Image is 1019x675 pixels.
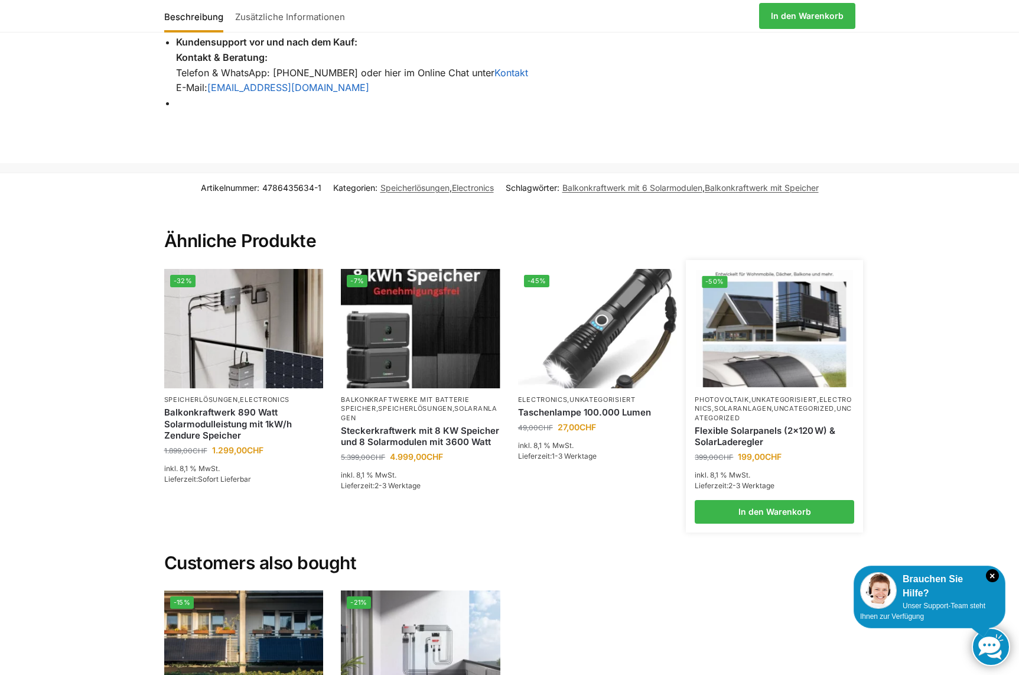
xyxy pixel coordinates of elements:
a: Electronics [240,395,289,404]
img: Steckerkraftwerk mit 8 KW Speicher und 8 Solarmodulen mit 3600 Watt [341,269,500,388]
p: , , , , , [695,395,854,423]
a: -7%Steckerkraftwerk mit 8 KW Speicher und 8 Solarmodulen mit 3600 Watt [341,269,500,388]
p: inkl. 8,1 % MwSt. [518,440,678,451]
bdi: 1.899,00 [164,446,207,455]
span: Unser Support-Team steht Ihnen zur Verfügung [860,602,985,621]
img: Extrem Starke Taschenlampe [518,269,678,388]
span: 2-3 Werktage [728,481,774,490]
span: CHF [427,452,443,462]
span: CHF [247,445,263,455]
span: Lieferzeit: [695,481,774,490]
a: Unkategorisiert [751,395,818,404]
p: inkl. 8,1 % MwSt. [164,463,324,474]
a: Balkonkraftwerk mit 6 Solarmodulen [562,183,702,193]
span: Lieferzeit: [518,452,597,460]
span: 2-3 Werktage [375,481,421,490]
span: Lieferzeit: [164,475,251,483]
p: , , [341,395,500,423]
i: Schließen [986,569,999,582]
a: Balkonkraftwerk 890 Watt Solarmodulleistung mit 1kW/h Zendure Speicher [164,407,324,442]
span: 4786435634-1 [262,183,321,193]
p: inkl. 8,1 % MwSt. [695,470,854,481]
span: Lieferzeit: [341,481,421,490]
a: Unkategorisiert [569,395,636,404]
h2: Ähnliche Produkte [164,202,855,252]
strong: Kundensupport vor und nach dem Kauf: [176,36,357,48]
a: Steckerkraftwerk mit 8 KW Speicher und 8 Solarmodulen mit 3600 Watt [341,425,500,448]
li: Telefon & WhatsApp: [PHONE_NUMBER] oder hier im Online Chat unter E-Mail: [176,35,855,95]
bdi: 5.399,00 [341,453,385,462]
span: Kategorien: , [333,181,494,194]
a: Taschenlampe 100.000 Lumen [518,407,678,418]
a: Electronics [452,183,494,193]
span: CHF [580,422,596,432]
span: 1-3 Werktage [552,452,597,460]
p: inkl. 8,1 % MwSt. [341,470,500,481]
a: Solaranlagen [341,404,497,421]
p: , [164,395,324,404]
span: Artikelnummer: [201,181,321,194]
span: CHF [193,446,207,455]
a: Photovoltaik [695,395,748,404]
bdi: 1.299,00 [212,445,263,455]
a: -32%Balkonkraftwerk 890 Watt Solarmodulleistung mit 1kW/h Zendure Speicher [164,269,324,388]
a: Balkonkraftwerk mit Speicher [705,183,819,193]
a: Uncategorized [695,404,852,421]
a: Flexible Solarpanels (2×120 W) & SolarLaderegler [695,425,854,448]
a: [EMAIL_ADDRESS][DOMAIN_NAME] [207,82,369,93]
img: Customer service [860,572,897,609]
span: CHF [538,423,553,432]
span: Schlagwörter: , [506,181,819,194]
bdi: 49,00 [518,423,553,432]
span: CHF [370,453,385,462]
a: -45%Extrem Starke Taschenlampe [518,269,678,388]
a: In den Warenkorb legen: „Flexible Solarpanels (2×120 W) & SolarLaderegler“ [695,500,854,524]
a: Speicherlösungen [164,395,238,404]
a: Kontakt [494,67,528,79]
bdi: 199,00 [738,452,782,462]
a: Speicherlösungen [378,404,452,413]
img: Flexible Solar Module für Wohnmobile Camping Balkon [696,270,853,387]
img: Balkonkraftwerk 890 Watt Solarmodulleistung mit 1kW/h Zendure Speicher [164,269,324,388]
span: Sofort Lieferbar [198,475,251,483]
div: Brauchen Sie Hilfe? [860,572,999,601]
a: Solaranlagen [714,404,771,413]
a: Electronics [695,395,851,413]
a: Balkonkraftwerke mit Batterie Speicher [341,395,469,413]
bdi: 4.999,00 [390,452,443,462]
a: Speicherlösungen [380,183,450,193]
bdi: 27,00 [558,422,596,432]
span: CHF [765,452,782,462]
a: -50%Flexible Solar Module für Wohnmobile Camping Balkon [696,270,853,387]
p: , [518,395,678,404]
span: CHF [718,453,733,462]
strong: Kontakt & Beratung: [176,51,268,63]
a: Uncategorized [774,404,834,413]
h2: Customers also bought [164,524,855,575]
a: Electronics [518,395,568,404]
bdi: 399,00 [695,453,733,462]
